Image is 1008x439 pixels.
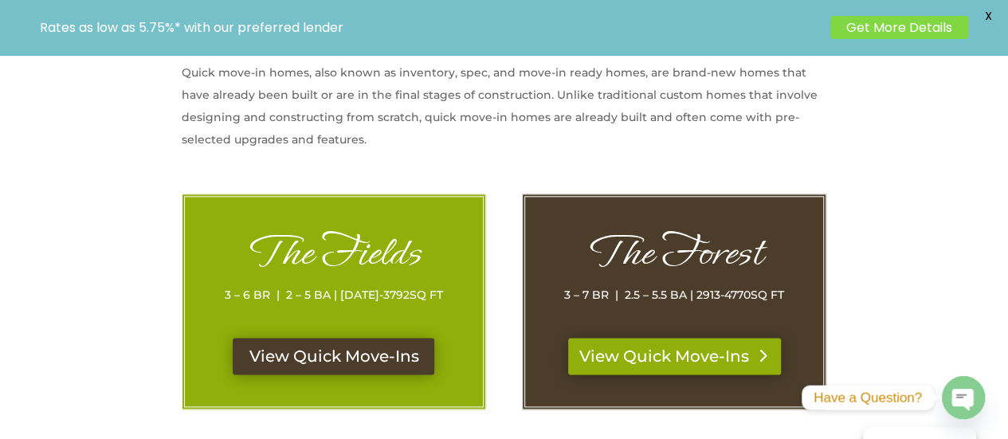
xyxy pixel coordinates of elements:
[182,39,827,162] p: What Are Quick Move-In Homes? Quick move-in homes, also known as inventory, spec, and move-in rea...
[410,288,443,302] span: SQ FT
[751,288,784,302] span: SQ FT
[217,229,452,284] h1: The Fields
[225,288,410,302] span: 3 – 6 BR | 2 – 5 BA | [DATE]-3792
[568,338,781,374] a: View Quick Move-Ins
[557,284,792,306] p: 3 – 7 BR | 2.5 – 5.5 BA | 2913-4770
[976,4,1000,28] span: X
[830,16,968,39] a: Get More Details
[233,338,434,374] a: View Quick Move-Ins
[557,229,792,284] h1: The Forest
[40,20,822,35] p: Rates as low as 5.75%* with our preferred lender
